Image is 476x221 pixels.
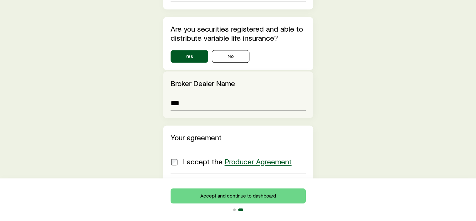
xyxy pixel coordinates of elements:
[171,79,235,88] label: Broker Dealer Name
[171,159,177,165] input: I accept the Producer Agreement
[171,188,306,203] button: Accept and continue to dashboard
[171,133,222,142] label: Your agreement
[171,50,208,63] button: Yes
[183,157,292,166] span: I accept the
[171,50,306,63] div: securitiesRegistrationInfo.isSecuritiesRegistered
[171,24,303,42] label: Are you securities registered and able to distribute variable life insurance?
[225,157,292,166] a: Producer Agreement
[212,50,249,63] button: No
